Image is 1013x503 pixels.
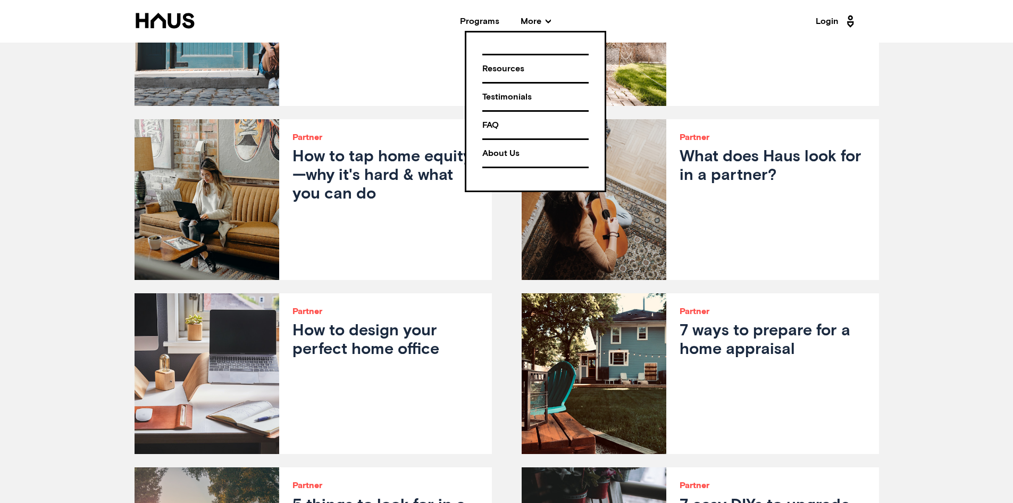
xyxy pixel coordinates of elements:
p: Partner [292,481,478,491]
h3: How to tap home equity—why it's hard & what you can do [292,148,478,204]
p: Partner [680,307,865,317]
p: Partner [680,481,865,491]
h3: What does Haus look for in a partner? [680,148,865,185]
p: Partner [292,133,478,143]
a: PartnerHow to design your perfect home office [135,293,492,454]
div: FAQ [482,116,589,135]
p: Partner [292,307,478,317]
p: Partner [680,133,865,143]
span: More [521,17,551,26]
a: PartnerHow to tap home equity—why it's hard & what you can do [135,119,492,280]
h3: How to design your perfect home office [292,322,478,359]
a: About Us [482,138,589,168]
a: Resources [482,54,589,82]
div: Resources [482,60,589,78]
h3: 7 ways to prepare for a home appraisal [680,322,865,359]
a: Partner7 ways to prepare for a home appraisal [522,293,879,454]
div: About Us [482,144,589,163]
a: Login [816,13,857,30]
div: Testimonials [482,88,589,106]
a: Programs [460,17,499,26]
a: FAQ [482,110,589,138]
a: Testimonials [482,82,589,110]
a: PartnerWhat does Haus look for in a partner? [522,119,879,280]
